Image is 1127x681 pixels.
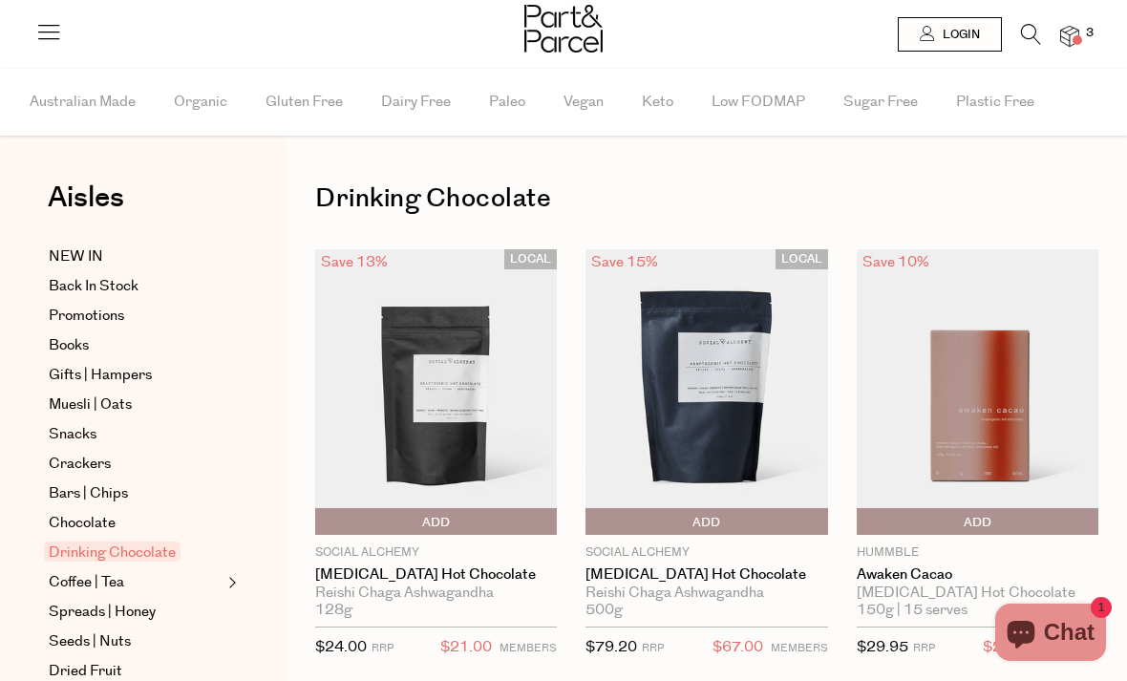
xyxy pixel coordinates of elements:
a: Seeds | Nuts [49,630,223,653]
img: Adaptogenic Hot Chocolate [585,249,827,535]
span: Coffee | Tea [49,571,124,594]
div: Save 13% [315,249,393,275]
small: RRP [913,641,935,655]
span: 3 [1081,25,1098,42]
small: RRP [372,641,393,655]
span: LOCAL [504,249,557,269]
a: Back In Stock [49,275,223,298]
span: Spreads | Honey [49,601,156,624]
a: 3 [1060,26,1079,46]
span: Dairy Free [381,69,451,136]
span: Low FODMAP [712,69,805,136]
span: Sugar Free [843,69,918,136]
div: Save 15% [585,249,664,275]
a: Gifts | Hampers [49,364,223,387]
span: Drinking Chocolate [44,542,181,562]
a: Awaken Cacao [857,566,1098,584]
small: MEMBERS [500,641,557,655]
div: Reishi Chaga Ashwagandha [315,585,557,602]
img: Awaken Cacao [857,249,1098,535]
span: Organic [174,69,227,136]
small: MEMBERS [771,641,828,655]
a: Aisles [48,183,124,231]
span: Snacks [49,423,96,446]
span: Crackers [49,453,111,476]
button: Add To Parcel [315,508,557,535]
span: Login [938,27,980,43]
a: Crackers [49,453,223,476]
small: RRP [642,641,664,655]
span: Gifts | Hampers [49,364,152,387]
span: Muesli | Oats [49,394,132,416]
a: Drinking Chocolate [49,542,223,564]
span: Books [49,334,89,357]
h1: Drinking Chocolate [315,177,1098,221]
button: Add To Parcel [857,508,1098,535]
a: Login [898,17,1002,52]
span: $24.00 [315,637,367,657]
a: Muesli | Oats [49,394,223,416]
div: Reishi Chaga Ashwagandha [585,585,827,602]
span: Aisles [48,177,124,219]
span: Chocolate [49,512,116,535]
span: Vegan [563,69,604,136]
span: $29.95 [857,637,908,657]
button: Expand/Collapse Coffee | Tea [223,571,237,594]
span: Plastic Free [956,69,1034,136]
span: Back In Stock [49,275,138,298]
inbox-online-store-chat: Shopify online store chat [989,604,1112,666]
a: [MEDICAL_DATA] Hot Chocolate [585,566,827,584]
span: LOCAL [776,249,828,269]
span: NEW IN [49,245,103,268]
span: Gluten Free [266,69,343,136]
a: Chocolate [49,512,223,535]
img: Part&Parcel [524,5,603,53]
a: Books [49,334,223,357]
button: Add To Parcel [585,508,827,535]
a: Snacks [49,423,223,446]
a: Bars | Chips [49,482,223,505]
div: Save 10% [857,249,935,275]
span: $21.00 [440,635,492,660]
a: NEW IN [49,245,223,268]
span: Seeds | Nuts [49,630,131,653]
span: Keto [642,69,673,136]
img: Adaptogenic Hot Chocolate [315,249,557,535]
p: Social Alchemy [315,544,557,562]
span: 128g [315,602,352,619]
span: Promotions [49,305,124,328]
a: Promotions [49,305,223,328]
span: 500g [585,602,623,619]
span: Australian Made [30,69,136,136]
p: Social Alchemy [585,544,827,562]
span: 150g | 15 serves [857,602,968,619]
span: Bars | Chips [49,482,128,505]
a: [MEDICAL_DATA] Hot Chocolate [315,566,557,584]
a: Spreads | Honey [49,601,223,624]
span: $27.00 [983,635,1033,660]
span: $67.00 [712,635,763,660]
span: $79.20 [585,637,637,657]
p: Hummble [857,544,1098,562]
a: Coffee | Tea [49,571,223,594]
span: Paleo [489,69,525,136]
div: [MEDICAL_DATA] Hot Chocolate [857,585,1098,602]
